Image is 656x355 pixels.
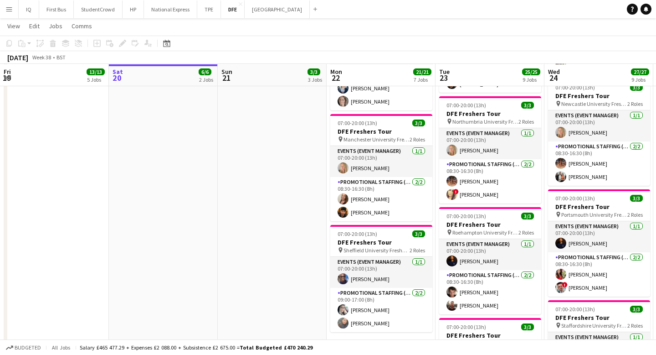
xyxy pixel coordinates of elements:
[521,213,534,219] span: 3/3
[245,0,310,18] button: [GEOGRAPHIC_DATA]
[412,230,425,237] span: 3/3
[330,238,432,246] h3: DFE Freshers Tour
[220,73,232,83] span: 21
[343,136,410,143] span: Manchester University Freshers Fair
[548,221,650,252] app-card-role: Events (Event Manager)1/107:00-20:00 (13h)[PERSON_NAME]
[7,22,20,30] span: View
[307,68,320,75] span: 3/3
[439,239,541,270] app-card-role: Events (Event Manager)1/107:00-20:00 (13h)[PERSON_NAME]
[26,20,43,32] a: Edit
[548,68,560,76] span: Wed
[548,78,650,186] app-job-card: 07:00-20:00 (13h)3/3DFE Freshers Tour Newcastle University Freshers Fair2 RolesEvents (Event Mana...
[72,22,92,30] span: Comms
[439,331,541,339] h3: DFE Freshers Tour
[80,344,313,351] div: Salary £465 477.29 + Expenses £2 088.00 + Subsistence £2 675.00 =
[330,177,432,221] app-card-role: Promotional Staffing (Brand Ambassadors)2/208:30-16:30 (8h)[PERSON_NAME][PERSON_NAME]
[2,73,11,83] span: 19
[548,92,650,100] h3: DFE Freshers Tour
[4,20,24,32] a: View
[627,100,643,107] span: 2 Roles
[74,0,123,18] button: StudentCrowd
[4,68,11,76] span: Fri
[343,247,410,254] span: Sheffield University Freshers Fair
[199,76,213,83] div: 2 Jobs
[548,313,650,322] h3: DFE Freshers Tour
[330,146,432,177] app-card-role: Events (Event Manager)1/107:00-20:00 (13h)[PERSON_NAME]
[439,270,541,314] app-card-role: Promotional Staffing (Brand Ambassadors)2/208:30-16:30 (8h)[PERSON_NAME][PERSON_NAME]
[330,66,432,110] app-card-role: Promotional Staffing (Brand Ambassadors)2/208:30-16:30 (8h)[PERSON_NAME][PERSON_NAME]
[453,189,459,194] span: !
[410,247,425,254] span: 2 Roles
[630,195,643,202] span: 3/3
[330,225,432,332] app-job-card: 07:00-20:00 (13h)3/3DFE Freshers Tour Sheffield University Freshers Fair2 RolesEvents (Event Mana...
[330,114,432,221] app-job-card: 07:00-20:00 (13h)3/3DFE Freshers Tour Manchester University Freshers Fair2 RolesEvents (Event Man...
[221,0,245,18] button: DFE
[522,68,540,75] span: 25/25
[329,73,342,83] span: 22
[68,20,96,32] a: Comms
[555,195,595,202] span: 07:00-20:00 (13h)
[87,76,104,83] div: 5 Jobs
[439,207,541,314] app-job-card: 07:00-20:00 (13h)3/3DFE Freshers Tour Roehampton University Freshers Fair2 RolesEvents (Event Man...
[452,118,518,125] span: Northumbria University Freshers Fair
[111,73,123,83] span: 20
[446,102,486,109] span: 07:00-20:00 (13h)
[562,282,568,287] span: !
[439,159,541,204] app-card-role: Promotional Staffing (Brand Ambassadors)2/208:30-16:30 (8h)[PERSON_NAME]![PERSON_NAME]
[439,68,450,76] span: Tue
[338,120,377,126] span: 07:00-20:00 (13h)
[518,229,534,236] span: 2 Roles
[548,110,650,141] app-card-role: Events (Event Manager)1/107:00-20:00 (13h)[PERSON_NAME]
[446,324,486,330] span: 07:00-20:00 (13h)
[446,213,486,219] span: 07:00-20:00 (13h)
[547,73,560,83] span: 24
[555,84,595,91] span: 07:00-20:00 (13h)
[439,96,541,204] app-job-card: 07:00-20:00 (13h)3/3DFE Freshers Tour Northumbria University Freshers Fair2 RolesEvents (Event Ma...
[199,68,211,75] span: 6/6
[521,324,534,330] span: 3/3
[627,211,643,218] span: 2 Roles
[56,54,66,61] div: BST
[439,110,541,118] h3: DFE Freshers Tour
[330,68,342,76] span: Mon
[561,322,627,329] span: Staffordshire University Freshers Fair
[19,0,39,18] button: IQ
[413,68,431,75] span: 21/21
[439,128,541,159] app-card-role: Events (Event Manager)1/107:00-20:00 (13h)[PERSON_NAME]
[521,102,534,109] span: 3/3
[414,76,431,83] div: 7 Jobs
[330,257,432,288] app-card-role: Events (Event Manager)1/107:00-20:00 (13h)[PERSON_NAME]
[438,73,450,83] span: 23
[240,344,313,351] span: Total Budgeted £470 240.29
[627,322,643,329] span: 2 Roles
[113,68,123,76] span: Sat
[49,22,62,30] span: Jobs
[561,100,627,107] span: Newcastle University Freshers Fair
[548,141,650,186] app-card-role: Promotional Staffing (Brand Ambassadors)2/208:30-16:30 (8h)[PERSON_NAME][PERSON_NAME]
[15,345,41,351] span: Budgeted
[518,118,534,125] span: 2 Roles
[50,344,72,351] span: All jobs
[39,0,74,18] button: First Bus
[87,68,105,75] span: 13/13
[548,252,650,297] app-card-role: Promotional Staffing (Brand Ambassadors)2/208:30-16:30 (8h)[PERSON_NAME]![PERSON_NAME]
[630,84,643,91] span: 3/3
[555,306,595,313] span: 07:00-20:00 (13h)
[7,53,28,62] div: [DATE]
[308,76,322,83] div: 3 Jobs
[631,76,649,83] div: 9 Jobs
[197,0,221,18] button: TPE
[452,229,518,236] span: Roehampton University Freshers Fair
[45,20,66,32] a: Jobs
[221,68,232,76] span: Sun
[338,230,377,237] span: 07:00-20:00 (13h)
[548,189,650,297] app-job-card: 07:00-20:00 (13h)3/3DFE Freshers Tour Portsmouth University Freshers Fair2 RolesEvents (Event Man...
[561,211,627,218] span: Portsmouth University Freshers Fair
[548,203,650,211] h3: DFE Freshers Tour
